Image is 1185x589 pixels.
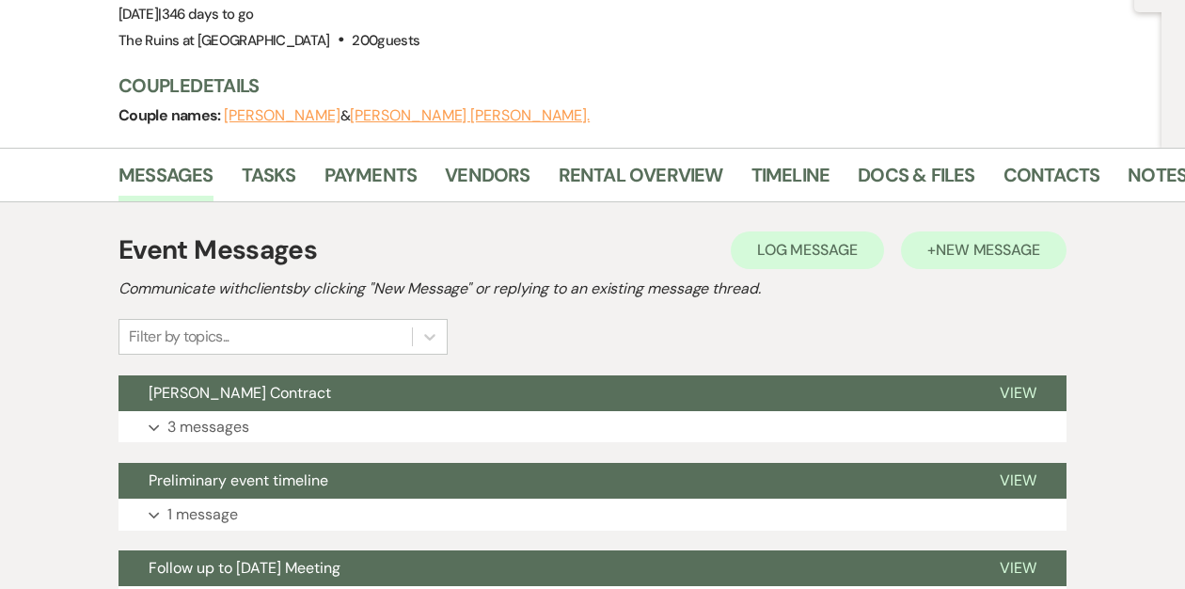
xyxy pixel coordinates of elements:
h2: Communicate with clients by clicking "New Message" or replying to an existing message thread. [118,278,1066,300]
button: View [970,463,1066,499]
h3: Couple Details [118,72,1143,99]
a: Vendors [445,160,529,201]
span: [DATE] [118,5,254,24]
button: [PERSON_NAME] [PERSON_NAME]. [350,108,590,123]
span: Preliminary event timeline [149,470,328,490]
span: View [1000,558,1036,578]
button: 3 messages [118,411,1066,443]
a: Contacts [1003,160,1100,201]
p: 3 messages [167,415,249,439]
span: & [224,106,590,125]
button: [PERSON_NAME] Contract [118,375,970,411]
span: The Ruins at [GEOGRAPHIC_DATA] [118,31,330,50]
div: Filter by topics... [129,326,229,348]
a: Rental Overview [559,160,723,201]
button: 1 message [118,499,1066,531]
button: Preliminary event timeline [118,463,970,499]
button: [PERSON_NAME] [224,108,340,123]
a: Tasks [242,160,296,201]
button: Log Message [731,231,884,269]
span: Couple names: [118,105,224,125]
span: 200 guests [352,31,419,50]
span: Log Message [757,240,858,260]
a: Messages [118,160,213,201]
button: +New Message [901,231,1066,269]
a: Timeline [751,160,830,201]
span: View [1000,470,1036,490]
button: View [970,550,1066,586]
button: View [970,375,1066,411]
a: Payments [324,160,418,201]
a: Docs & Files [858,160,974,201]
span: [PERSON_NAME] Contract [149,383,331,403]
button: Follow up to [DATE] Meeting [118,550,970,586]
span: New Message [936,240,1040,260]
span: | [158,5,253,24]
span: Follow up to [DATE] Meeting [149,558,340,578]
h1: Event Messages [118,231,317,270]
span: View [1000,383,1036,403]
p: 1 message [167,502,238,527]
span: 346 days to go [162,5,254,24]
